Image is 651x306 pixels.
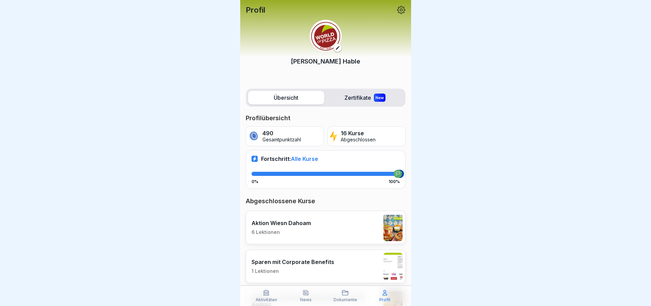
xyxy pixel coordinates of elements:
p: Fortschritt: [261,155,318,162]
p: Aktivitäten [256,297,277,302]
img: wpjn4gtn6o310phqx1r289if.png [310,20,342,52]
img: x3m0kug65gnsdidt1knvffp1.png [383,253,403,280]
span: Alle Kurse [291,155,318,162]
p: News [300,297,312,302]
img: tlfwtewhtshhigq7h0svolsu.png [383,214,403,241]
p: 100% [389,179,400,184]
p: [PERSON_NAME] Hable [291,57,360,66]
p: Abgeschlossen [341,137,376,143]
label: Übersicht [248,91,324,105]
p: 16 Kurse [341,130,376,137]
p: 1 Lektionen [252,268,334,274]
label: Zertifikate [327,91,403,105]
p: Aktion Wiesn Dahoam [252,220,311,226]
a: Aktion Wiesn Dahoam6 Lektionen [246,211,406,244]
p: Profilübersicht [246,114,406,122]
p: Profil [246,5,265,14]
p: 0% [252,179,258,184]
p: Gesamtpunktzahl [262,137,301,143]
img: lightning.svg [330,130,338,142]
div: New [374,94,385,102]
p: Abgeschlossene Kurse [246,197,406,205]
img: coin.svg [248,130,259,142]
p: Sparen mit Corporate Benefits [252,259,334,265]
p: Dokumente [334,297,357,302]
p: 6 Lektionen [252,229,311,235]
p: Profil [379,297,390,302]
p: 490 [262,130,301,137]
a: Sparen mit Corporate Benefits1 Lektionen [246,250,406,283]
